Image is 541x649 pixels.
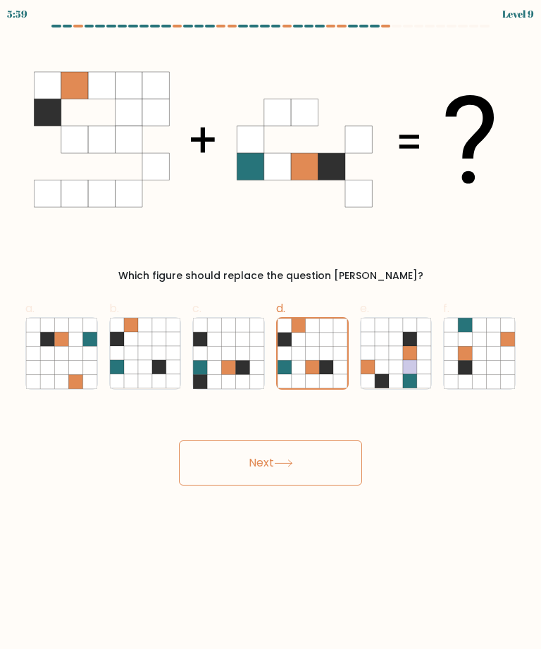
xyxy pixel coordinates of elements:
div: 5:59 [7,6,27,21]
div: Which figure should replace the question [PERSON_NAME]? [34,268,507,283]
button: Next [179,440,362,486]
span: f. [443,300,449,316]
span: e. [360,300,369,316]
span: a. [25,300,35,316]
div: Level 9 [502,6,534,21]
span: d. [276,300,285,316]
span: c. [192,300,201,316]
span: b. [109,300,119,316]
